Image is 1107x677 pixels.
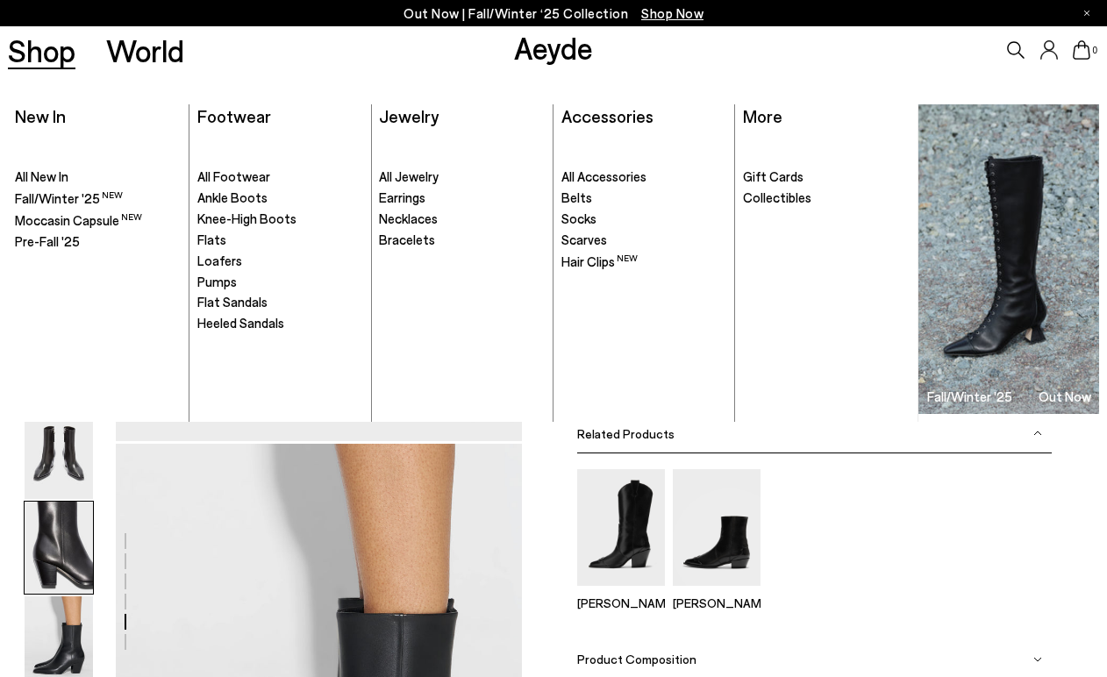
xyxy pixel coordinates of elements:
[379,189,545,207] a: Earrings
[379,168,439,184] span: All Jewelry
[561,168,646,184] span: All Accessories
[918,104,1099,414] a: Fall/Winter '25 Out Now
[197,210,296,226] span: Knee-High Boots
[561,189,727,207] a: Belts
[197,315,284,331] span: Heeled Sandals
[561,189,592,205] span: Belts
[197,253,363,270] a: Loafers
[15,168,181,186] a: All New In
[1073,40,1090,60] a: 0
[379,232,435,247] span: Bracelets
[927,390,1012,403] h3: Fall/Winter '25
[197,232,363,249] a: Flats
[25,407,93,499] img: Hedvig Cowboy Ankle Boots - Image 4
[379,210,438,226] span: Necklaces
[577,469,665,586] img: Ariel Cowboy Boots
[197,315,363,332] a: Heeled Sandals
[743,105,782,126] a: More
[577,426,675,441] span: Related Products
[743,189,910,207] a: Collectibles
[197,294,363,311] a: Flat Sandals
[197,274,363,291] a: Pumps
[197,232,226,247] span: Flats
[1090,46,1099,55] span: 0
[197,189,363,207] a: Ankle Boots
[15,190,123,206] span: Fall/Winter '25
[15,168,68,184] span: All New In
[743,168,803,184] span: Gift Cards
[106,35,184,66] a: World
[379,189,425,205] span: Earrings
[673,595,761,610] p: [PERSON_NAME]
[918,104,1099,414] img: Group_1295_900x.jpg
[1033,429,1042,438] img: svg%3E
[743,189,811,205] span: Collectibles
[1039,390,1091,403] h3: Out Now
[743,168,910,186] a: Gift Cards
[379,105,439,126] a: Jewelry
[561,253,727,271] a: Hair Clips
[15,105,66,126] a: New In
[404,3,703,25] p: Out Now | Fall/Winter ‘25 Collection
[8,35,75,66] a: Shop
[15,212,142,228] span: Moccasin Capsule
[577,595,665,610] p: [PERSON_NAME]
[379,232,545,249] a: Bracelets
[673,469,761,586] img: Hester Ankle Boots
[15,233,80,249] span: Pre-Fall '25
[561,232,607,247] span: Scarves
[15,189,181,208] a: Fall/Winter '25
[197,189,268,205] span: Ankle Boots
[561,210,596,226] span: Socks
[561,232,727,249] a: Scarves
[561,105,653,126] a: Accessories
[577,574,665,610] a: Ariel Cowboy Boots [PERSON_NAME]
[197,168,270,184] span: All Footwear
[561,168,727,186] a: All Accessories
[514,29,593,66] a: Aeyde
[379,168,545,186] a: All Jewelry
[673,574,761,610] a: Hester Ankle Boots [PERSON_NAME]
[379,210,545,228] a: Necklaces
[197,105,271,126] a: Footwear
[197,210,363,228] a: Knee-High Boots
[641,5,703,21] span: Navigate to /collections/new-in
[197,168,363,186] a: All Footwear
[15,211,181,230] a: Moccasin Capsule
[15,233,181,251] a: Pre-Fall '25
[25,502,93,594] img: Hedvig Cowboy Ankle Boots - Image 5
[577,652,696,666] span: Product Composition
[561,210,727,228] a: Socks
[197,294,268,310] span: Flat Sandals
[561,253,638,269] span: Hair Clips
[197,274,237,289] span: Pumps
[1033,655,1042,664] img: svg%3E
[197,253,242,268] span: Loafers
